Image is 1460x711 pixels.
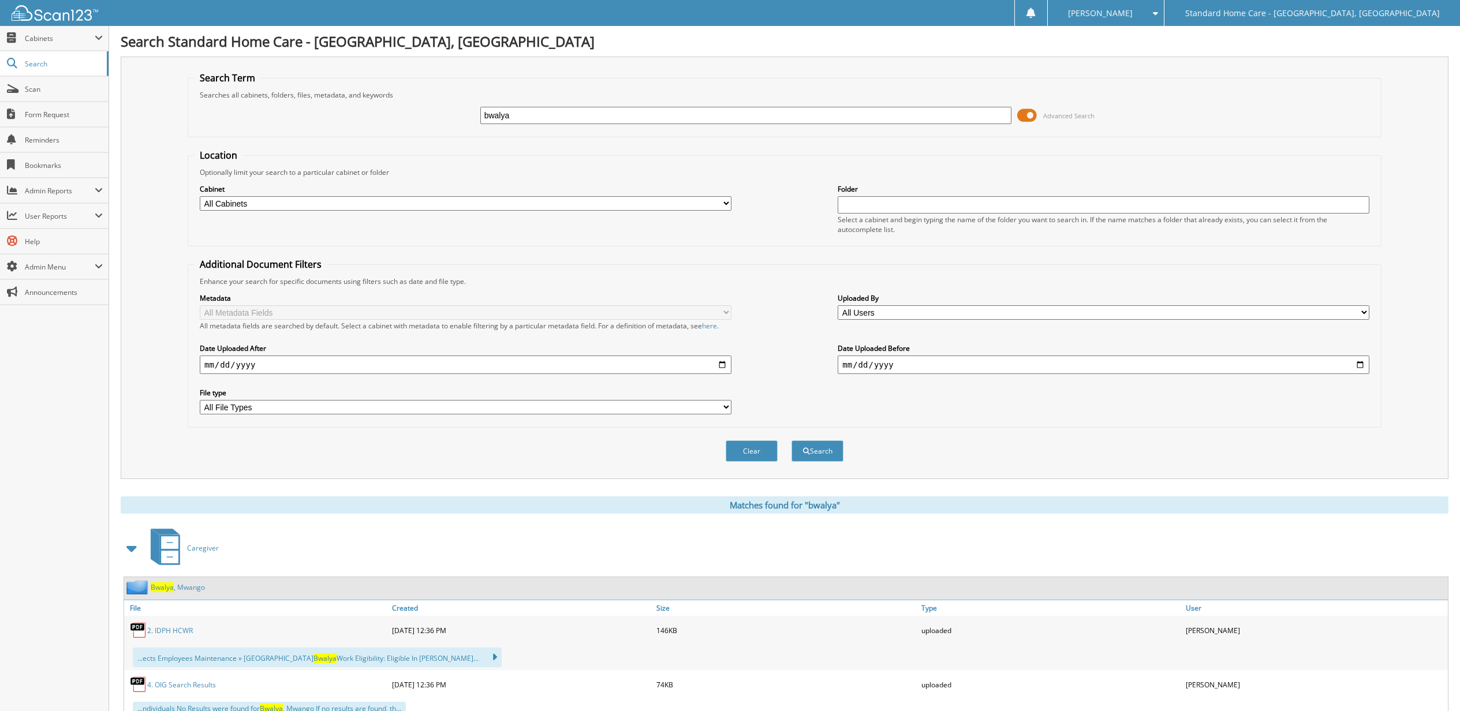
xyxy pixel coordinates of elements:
[25,160,103,170] span: Bookmarks
[838,184,1369,194] label: Folder
[25,135,103,145] span: Reminders
[25,287,103,297] span: Announcements
[200,355,731,374] input: start
[194,72,261,84] legend: Search Term
[121,496,1448,514] div: Matches found for "bwalya"
[838,343,1369,353] label: Date Uploaded Before
[147,680,216,690] a: 4. OIG Search Results
[1183,619,1448,642] div: [PERSON_NAME]
[200,321,731,331] div: All metadata fields are searched by default. Select a cabinet with metadata to enable filtering b...
[151,582,174,592] span: Bwalya
[124,600,389,616] a: File
[187,543,219,553] span: Caregiver
[25,262,95,272] span: Admin Menu
[1183,600,1448,616] a: User
[130,676,147,693] img: PDF.png
[25,211,95,221] span: User Reports
[25,237,103,246] span: Help
[126,580,151,594] img: folder2.png
[389,673,654,696] div: [DATE] 12:36 PM
[313,653,337,663] span: Bwalya
[194,90,1375,100] div: Searches all cabinets, folders, files, metadata, and keywords
[151,582,205,592] a: Bwalya, Mwango
[838,355,1369,374] input: end
[918,673,1183,696] div: uploaded
[389,619,654,642] div: [DATE] 12:36 PM
[389,600,654,616] a: Created
[726,440,778,462] button: Clear
[200,184,731,194] label: Cabinet
[12,5,98,21] img: scan123-logo-white.svg
[702,321,717,331] a: here
[25,59,101,69] span: Search
[200,343,731,353] label: Date Uploaded After
[1068,10,1133,17] span: [PERSON_NAME]
[1183,673,1448,696] div: [PERSON_NAME]
[25,186,95,196] span: Admin Reports
[133,648,502,667] div: ...ects Employees Maintenance » [GEOGRAPHIC_DATA] Work Eligibility: Eligible In [PERSON_NAME]...
[194,167,1375,177] div: Optionally limit your search to a particular cabinet or folder
[200,293,731,303] label: Metadata
[147,626,193,635] a: 2. IDPH HCWR
[25,84,103,94] span: Scan
[194,258,327,271] legend: Additional Document Filters
[918,600,1183,616] a: Type
[654,600,918,616] a: Size
[838,215,1369,234] div: Select a cabinet and begin typing the name of the folder you want to search in. If the name match...
[654,619,918,642] div: 146KB
[200,388,731,398] label: File type
[194,149,243,162] legend: Location
[121,32,1448,51] h1: Search Standard Home Care - [GEOGRAPHIC_DATA], [GEOGRAPHIC_DATA]
[144,525,219,571] a: Caregiver
[791,440,843,462] button: Search
[838,293,1369,303] label: Uploaded By
[918,619,1183,642] div: uploaded
[1043,111,1095,120] span: Advanced Search
[130,622,147,639] img: PDF.png
[654,673,918,696] div: 74KB
[25,33,95,43] span: Cabinets
[194,276,1375,286] div: Enhance your search for specific documents using filters such as date and file type.
[25,110,103,119] span: Form Request
[1185,10,1440,17] span: Standard Home Care - [GEOGRAPHIC_DATA], [GEOGRAPHIC_DATA]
